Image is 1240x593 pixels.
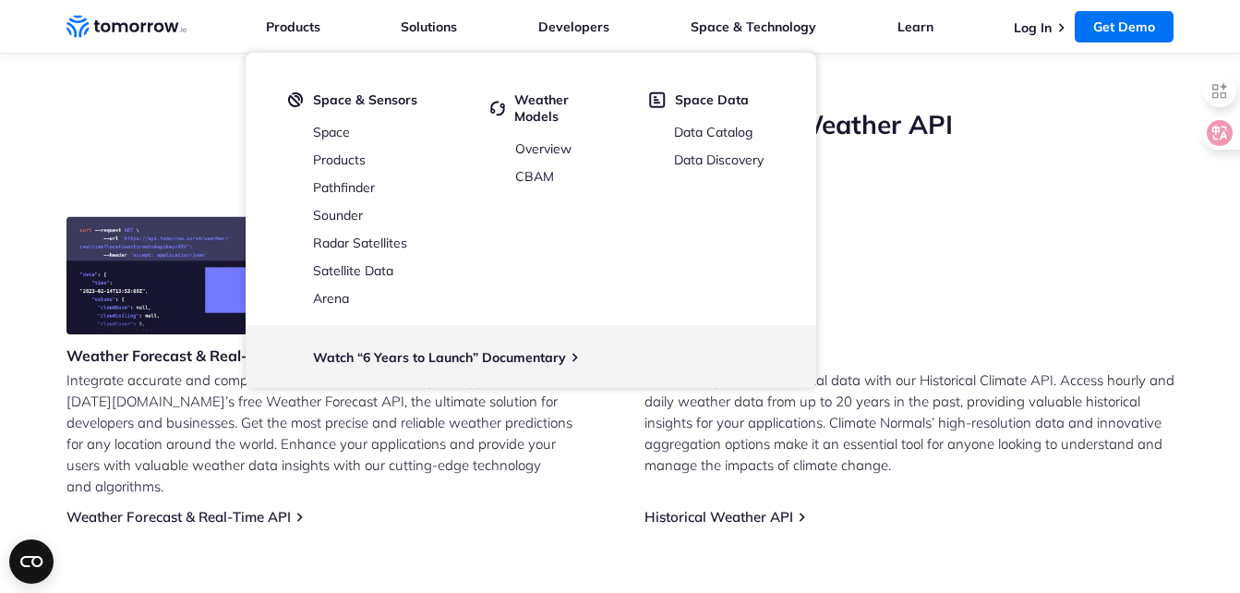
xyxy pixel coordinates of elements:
a: Historical Weather API [644,508,793,526]
img: space-data.svg [649,91,666,108]
a: Radar Satellites [313,235,407,251]
a: Products [266,18,320,35]
span: Space & Sensors [313,91,417,108]
span: Space Data [675,91,749,108]
span: Weather Models [514,91,615,125]
a: Pathfinder [313,179,375,196]
a: Developers [538,18,609,35]
a: Home link [66,13,187,41]
a: Sounder [313,207,363,224]
a: Learn [897,18,933,35]
img: cycled.svg [490,91,505,125]
a: Weather Forecast & Real-Time API [66,508,291,526]
a: Arena [313,290,349,307]
a: Products [313,151,366,168]
p: Integrate accurate and comprehensive weather data into your applications with [DATE][DOMAIN_NAME]... [66,369,596,497]
a: Space [313,124,350,140]
h3: Weather Forecast & Real-Time API [66,345,310,366]
a: CBAM [515,168,554,185]
img: satelight.svg [288,91,304,108]
a: Satellite Data [313,262,393,279]
a: Data Catalog [674,124,752,140]
a: Solutions [401,18,457,35]
a: Watch “6 Years to Launch” Documentary [313,349,566,366]
h2: Leverage [DATE][DOMAIN_NAME]’s Free Weather API [66,107,1174,142]
a: Get Demo [1075,11,1174,42]
a: Overview [515,140,572,157]
button: Open CMP widget [9,539,54,584]
a: Space & Technology [691,18,816,35]
a: Data Discovery [674,151,764,168]
a: Log In [1014,19,1052,36]
p: Unlock the power of historical data with our Historical Climate API. Access hourly and daily weat... [644,369,1174,476]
